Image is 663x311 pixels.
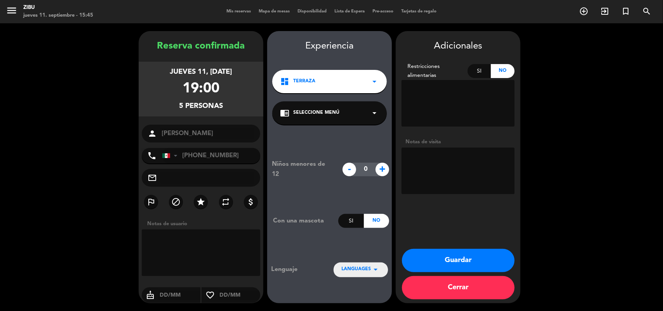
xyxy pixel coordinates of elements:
[267,39,392,54] div: Experiencia
[267,216,338,226] div: Con una mascota
[6,5,17,16] i: menu
[142,290,159,300] i: cake
[621,7,630,16] i: turned_in_not
[579,7,588,16] i: add_circle_outline
[6,5,17,19] button: menu
[148,129,157,138] i: person
[170,66,232,78] div: jueves 11, [DATE]
[600,7,609,16] i: exit_to_app
[468,64,491,78] div: Si
[402,249,515,272] button: Guardar
[223,9,255,14] span: Mis reservas
[293,109,339,117] span: Seleccione Menú
[338,214,364,228] div: Si
[642,7,651,16] i: search
[370,77,379,86] i: arrow_drop_down
[183,78,219,101] div: 19:00
[147,151,157,160] i: phone
[162,148,180,163] div: Mexico (México): +52
[171,197,181,207] i: block
[146,197,156,207] i: outlined_flag
[376,163,389,176] span: +
[221,197,231,207] i: repeat
[343,163,356,176] span: -
[179,101,223,112] div: 5 personas
[202,290,219,300] i: favorite_border
[397,9,440,14] span: Tarjetas de regalo
[23,12,93,19] div: jueves 11. septiembre - 15:45
[23,4,93,12] div: Zibu
[196,197,205,207] i: star
[246,197,256,207] i: attach_money
[159,290,200,300] input: DD/MM
[402,62,468,80] div: Restricciones alimentarias
[271,264,321,275] div: Lenguaje
[341,266,371,273] span: LANGUAGES
[293,78,315,85] span: Terraza
[402,39,515,54] div: Adicionales
[294,9,331,14] span: Disponibilidad
[280,108,289,118] i: chrome_reader_mode
[143,220,263,228] div: Notas de usuario
[139,39,263,54] div: Reserva confirmada
[369,9,397,14] span: Pre-acceso
[331,9,369,14] span: Lista de Espera
[266,159,339,179] div: Niños menores de 12
[255,9,294,14] span: Mapa de mesas
[371,265,380,274] i: arrow_drop_down
[402,138,515,146] div: Notas de visita
[402,276,515,299] button: Cerrar
[491,64,515,78] div: No
[364,214,389,228] div: No
[148,173,157,182] i: mail_outline
[370,108,379,118] i: arrow_drop_down
[219,290,260,300] input: DD/MM
[280,77,289,86] i: dashboard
